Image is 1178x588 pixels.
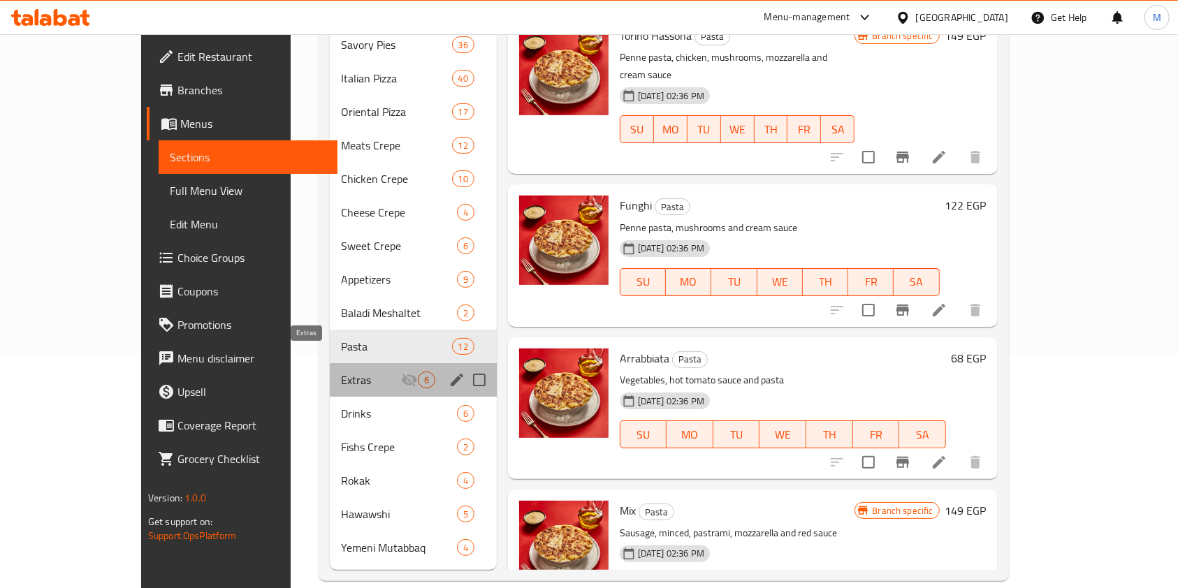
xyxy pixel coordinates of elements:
[177,417,327,434] span: Coverage Report
[341,405,457,422] div: Drinks
[341,304,457,321] span: Baladi Meshaltet
[458,407,474,420] span: 6
[931,149,947,166] a: Edit menu item
[639,504,674,520] span: Pasta
[177,450,327,467] span: Grocery Checklist
[147,409,338,442] a: Coverage Report
[452,103,474,120] div: items
[519,26,609,115] img: Torino Hassona
[147,73,338,107] a: Branches
[330,397,497,430] div: Drinks6
[330,296,497,330] div: Baladi Meshaltet2
[341,506,457,522] span: Hawawshi
[458,441,474,454] span: 2
[620,500,636,521] span: Mix
[760,119,783,140] span: TH
[848,268,894,296] button: FR
[945,196,987,215] h6: 122 EGP
[763,272,797,292] span: WE
[177,48,327,65] span: Edit Restaurant
[341,103,452,120] div: Oriental Pizza
[147,442,338,476] a: Grocery Checklist
[1153,10,1161,25] span: M
[854,142,883,172] span: Select to update
[341,204,457,221] span: Cheese Crepe
[330,229,497,263] div: Sweet Crepe6
[717,272,751,292] span: TU
[866,29,938,43] span: Branch specific
[148,489,182,507] span: Version:
[170,182,327,199] span: Full Menu View
[147,375,338,409] a: Upsell
[341,36,452,53] div: Savory Pies
[147,241,338,274] a: Choice Groups
[727,119,749,140] span: WE
[667,420,713,448] button: MO
[757,268,803,296] button: WE
[654,115,688,143] button: MO
[620,49,855,84] p: Penne pasta, chicken, mushrooms, mozzarella and cream sauce
[185,489,207,507] span: 1.0.0
[341,170,452,187] span: Chicken Crepe
[458,307,474,320] span: 2
[330,497,497,531] div: Hawawshi5
[458,508,474,521] span: 5
[330,162,497,196] div: Chicken Crepe10
[170,216,327,233] span: Edit Menu
[177,383,327,400] span: Upsell
[453,172,474,186] span: 10
[457,204,474,221] div: items
[341,137,452,154] span: Meats Crepe
[886,140,919,174] button: Branch-specific-item
[341,338,452,355] span: Pasta
[886,293,919,327] button: Branch-specific-item
[759,420,806,448] button: WE
[632,395,710,408] span: [DATE] 02:36 PM
[620,420,667,448] button: SU
[341,70,452,87] span: Italian Pizza
[159,174,338,207] a: Full Menu View
[899,272,933,292] span: SA
[458,273,474,286] span: 9
[330,464,497,497] div: Rokak4
[401,372,418,388] svg: Inactive section
[899,420,946,448] button: SA
[620,25,692,46] span: Torino Hassona
[170,149,327,166] span: Sections
[620,524,855,542] p: Sausage, minced, pastrami, mozzarella and red sauce
[452,338,474,355] div: items
[673,351,707,367] span: Pasta
[177,249,327,266] span: Choice Groups
[419,374,435,387] span: 6
[452,170,474,187] div: items
[446,369,467,390] button: edit
[812,425,848,445] span: TH
[457,539,474,556] div: items
[803,268,848,296] button: TH
[341,472,457,489] span: Rokak
[341,237,457,254] span: Sweet Crepe
[695,29,730,45] div: Pasta
[341,271,457,288] div: Appetizers
[453,72,474,85] span: 40
[959,446,992,479] button: delete
[457,439,474,455] div: items
[330,263,497,296] div: Appetizers9
[931,454,947,471] a: Edit menu item
[755,115,788,143] button: TH
[453,38,474,52] span: 36
[147,107,338,140] a: Menus
[626,272,660,292] span: SU
[626,119,648,140] span: SU
[905,425,940,445] span: SA
[671,272,706,292] span: MO
[147,274,338,308] a: Coupons
[721,115,755,143] button: WE
[330,531,497,564] div: Yemeni Mutabbaq4
[458,474,474,487] span: 4
[959,293,992,327] button: delete
[519,196,609,285] img: Funghi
